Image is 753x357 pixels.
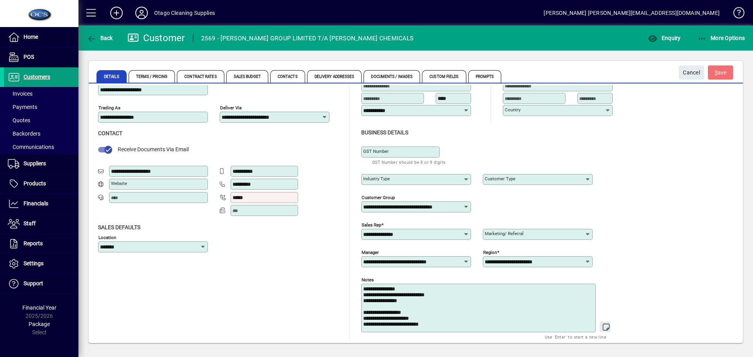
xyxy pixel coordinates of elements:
[4,154,78,174] a: Suppliers
[4,27,78,47] a: Home
[545,332,606,341] mat-hint: Use 'Enter' to start a new line
[4,274,78,294] a: Support
[361,129,408,136] span: Business details
[362,194,395,200] mat-label: Customer group
[363,176,390,181] mat-label: Industry type
[363,149,389,154] mat-label: GST Number
[307,70,362,83] span: Delivery Addresses
[362,222,381,227] mat-label: Sales rep
[111,181,127,186] mat-label: Website
[4,114,78,127] a: Quotes
[8,104,37,110] span: Payments
[24,220,36,227] span: Staff
[708,65,733,80] button: Save
[24,240,43,246] span: Reports
[362,249,379,255] mat-label: Manager
[485,176,515,181] mat-label: Customer type
[422,70,466,83] span: Custom Fields
[226,70,268,83] span: Sales Budget
[98,105,120,111] mat-label: Trading as
[24,180,46,187] span: Products
[154,7,215,19] div: Otago Cleaning Supplies
[505,107,520,112] mat-label: Country
[648,35,680,41] span: Enquiry
[104,6,129,20] button: Add
[129,70,175,83] span: Terms / Pricing
[683,66,700,79] span: Cancel
[8,144,54,150] span: Communications
[4,174,78,194] a: Products
[85,31,115,45] button: Back
[24,54,34,60] span: POS
[127,32,185,44] div: Customer
[483,249,497,255] mat-label: Region
[29,321,50,327] span: Package
[695,31,747,45] button: More Options
[372,158,446,167] mat-hint: GST Number should be 8 or 9 digits
[4,234,78,254] a: Reports
[8,91,33,97] span: Invoices
[4,140,78,154] a: Communications
[364,70,420,83] span: Documents / Images
[715,69,718,76] span: S
[728,2,743,27] a: Knowledge Base
[98,224,140,230] span: Sales defaults
[270,70,305,83] span: Contacts
[4,87,78,100] a: Invoices
[4,194,78,214] a: Financials
[24,34,38,40] span: Home
[78,31,122,45] app-page-header-button: Back
[96,70,127,83] span: Details
[201,32,414,45] div: 2569 - [PERSON_NAME] GROUP LIMITED T/A [PERSON_NAME] CHEMICALS
[4,100,78,114] a: Payments
[24,200,48,207] span: Financials
[715,66,727,79] span: ave
[4,214,78,234] a: Staff
[22,304,56,311] span: Financial Year
[4,47,78,67] a: POS
[24,260,44,266] span: Settings
[697,35,745,41] span: More Options
[24,160,46,167] span: Suppliers
[468,70,502,83] span: Prompts
[220,105,242,111] mat-label: Deliver via
[485,231,524,236] mat-label: Marketing/ Referral
[87,35,113,41] span: Back
[4,254,78,274] a: Settings
[24,74,50,80] span: Customers
[98,234,116,240] mat-label: Location
[8,130,40,137] span: Backorders
[24,280,43,286] span: Support
[118,146,189,152] span: Receive Documents Via Email
[98,130,122,136] span: Contact
[362,277,374,282] mat-label: Notes
[129,6,154,20] button: Profile
[8,117,30,123] span: Quotes
[4,127,78,140] a: Backorders
[679,65,704,80] button: Cancel
[544,7,720,19] div: [PERSON_NAME] [PERSON_NAME][EMAIL_ADDRESS][DOMAIN_NAME]
[646,31,682,45] button: Enquiry
[177,70,224,83] span: Contract Rates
